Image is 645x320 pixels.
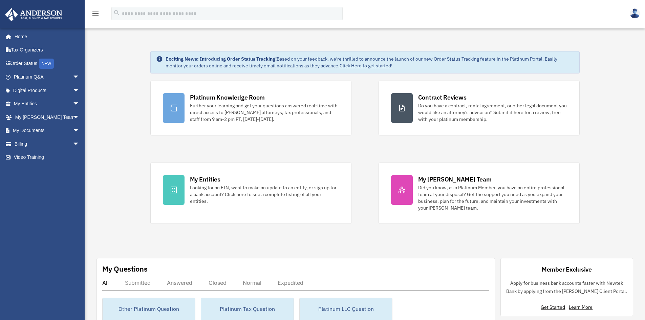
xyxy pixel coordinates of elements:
[340,63,392,69] a: Click Here to get started!
[39,59,54,69] div: NEW
[5,70,90,84] a: Platinum Q&Aarrow_drop_down
[3,8,64,21] img: Anderson Advisors Platinum Portal
[91,12,100,18] a: menu
[5,84,90,97] a: Digital Productsarrow_drop_down
[113,9,121,17] i: search
[541,304,568,310] a: Get Started
[190,102,339,123] div: Further your learning and get your questions answered real-time with direct access to [PERSON_NAM...
[209,279,227,286] div: Closed
[5,124,90,137] a: My Documentsarrow_drop_down
[506,279,627,296] p: Apply for business bank accounts faster with Newtek Bank by applying from the [PERSON_NAME] Clien...
[278,279,303,286] div: Expedited
[190,175,220,184] div: My Entities
[418,184,567,211] div: Did you know, as a Platinum Member, you have an entire professional team at your disposal? Get th...
[73,70,86,84] span: arrow_drop_down
[5,151,90,164] a: Video Training
[190,93,265,102] div: Platinum Knowledge Room
[102,264,148,274] div: My Questions
[190,184,339,205] div: Looking for an EIN, want to make an update to an entity, or sign up for a bank account? Click her...
[73,84,86,98] span: arrow_drop_down
[569,304,593,310] a: Learn More
[73,110,86,124] span: arrow_drop_down
[5,57,90,70] a: Order StatusNEW
[418,175,492,184] div: My [PERSON_NAME] Team
[125,279,151,286] div: Submitted
[5,43,90,57] a: Tax Organizers
[91,9,100,18] i: menu
[166,56,574,69] div: Based on your feedback, we're thrilled to announce the launch of our new Order Status Tracking fe...
[73,97,86,111] span: arrow_drop_down
[5,110,90,124] a: My [PERSON_NAME] Teamarrow_drop_down
[418,93,467,102] div: Contract Reviews
[150,163,351,224] a: My Entities Looking for an EIN, want to make an update to an entity, or sign up for a bank accoun...
[73,137,86,151] span: arrow_drop_down
[542,265,592,274] div: Member Exclusive
[103,298,195,320] div: Other Platinum Question
[243,279,261,286] div: Normal
[300,298,392,320] div: Platinum LLC Question
[73,124,86,138] span: arrow_drop_down
[201,298,294,320] div: Platinum Tax Question
[630,8,640,18] img: User Pic
[5,30,86,43] a: Home
[379,81,580,135] a: Contract Reviews Do you have a contract, rental agreement, or other legal document you would like...
[379,163,580,224] a: My [PERSON_NAME] Team Did you know, as a Platinum Member, you have an entire professional team at...
[102,279,109,286] div: All
[150,81,351,135] a: Platinum Knowledge Room Further your learning and get your questions answered real-time with dire...
[166,56,277,62] strong: Exciting News: Introducing Order Status Tracking!
[5,137,90,151] a: Billingarrow_drop_down
[167,279,192,286] div: Answered
[5,97,90,111] a: My Entitiesarrow_drop_down
[418,102,567,123] div: Do you have a contract, rental agreement, or other legal document you would like an attorney's ad...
